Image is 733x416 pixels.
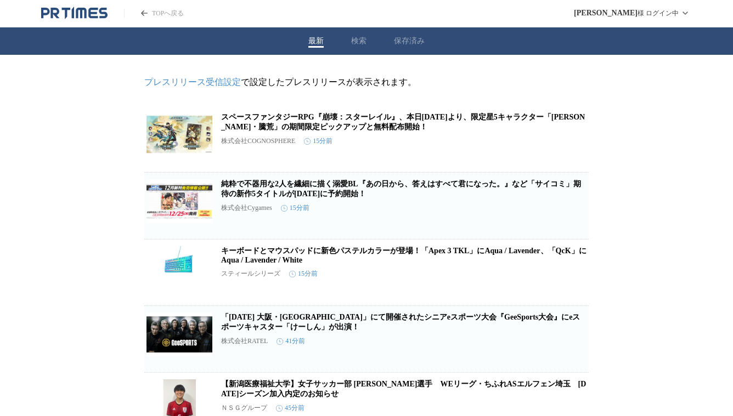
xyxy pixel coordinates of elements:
button: 最新 [308,36,324,46]
img: 純粋で不器用な2人を繊細に描く溺愛BL『あの日から、答えはすべて君になった。』など「サイコミ」期待の新作5タイトルが10月15日(水)に予約開始！ [146,179,212,223]
img: スペースファンタジーRPG『崩壊：スターレイル』、本日10月15日より、限定星5キャラクター「丹恒・騰荒」の期間限定ピックアップと無料配布開始！ [146,112,212,156]
button: 検索 [351,36,366,46]
a: プレスリリース受信設定 [144,77,241,87]
time: 15分前 [304,136,332,146]
a: 「[DATE] 大阪・[GEOGRAPHIC_DATA]」にて開催されたシニアeスポーツ大会『GeeSports大会』にeスポーツキャスター「けーしん」が出演！ [221,313,580,331]
p: 株式会社Cygames [221,203,272,213]
a: 純粋で不器用な2人を繊細に描く溺愛BL『あの日から、答えはすべて君になった。』など「サイコミ」期待の新作5タイトルが[DATE]に予約開始！ [221,180,581,198]
p: スティールシリーズ [221,269,280,278]
time: 15分前 [281,203,309,213]
button: 保存済み [394,36,425,46]
img: 「2025 大阪・関西万博」にて開催されたシニアeスポーツ大会『GeeSports大会』にeスポーツキャスター「けーしん」が出演！ [146,312,212,356]
a: キーボードとマウスパッドに新色パステルカラーが登場！「Apex 3 TKL」にAqua / Lavender、「QcK」にAqua / Lavender / White [221,247,587,264]
p: 株式会社RATEL [221,337,268,346]
p: で設定したプレスリリースが表示されます。 [144,77,589,88]
a: PR TIMESのトップページはこちら [124,9,184,18]
img: キーボードとマウスパッドに新色パステルカラーが登場！「Apex 3 TKL」にAqua / Lavender、「QcK」にAqua / Lavender / White [146,246,212,290]
span: [PERSON_NAME] [574,9,638,18]
a: 【新潟医療福祉大学】女子サッカー部 [PERSON_NAME]選手 WEリーグ・ちふれASエルフェン埼玉 [DATE]シーズン加入内定のお知らせ [221,380,586,398]
a: PR TIMESのトップページはこちら [41,7,108,20]
a: スペースファンタジーRPG『崩壊：スターレイル』、本日[DATE]より、限定星5キャラクター「[PERSON_NAME]・騰荒」の期間限定ピックアップと無料配布開始！ [221,113,585,131]
p: 株式会社COGNOSPHERE [221,136,295,146]
time: 15分前 [289,269,318,278]
time: 41分前 [277,337,305,346]
time: 45分前 [276,403,305,413]
p: ＮＳＧグループ [221,403,267,413]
